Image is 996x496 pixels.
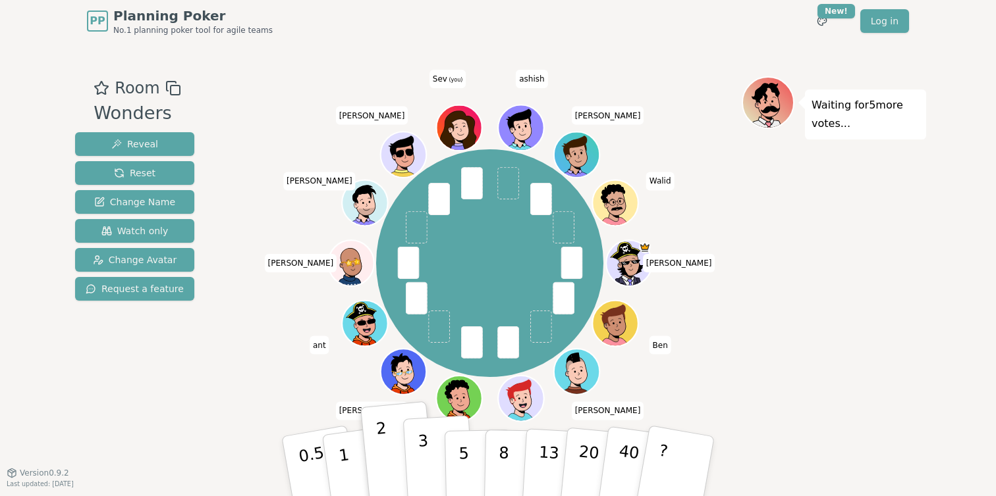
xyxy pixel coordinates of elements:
span: Click to change your name [572,106,644,124]
button: Request a feature [75,277,194,301]
button: Add as favourite [94,76,109,100]
span: Planning Poker [113,7,273,25]
span: Click to change your name [310,335,329,354]
button: Reset [75,161,194,185]
span: Click to change your name [516,70,547,88]
span: PP [90,13,105,29]
span: Last updated: [DATE] [7,480,74,487]
div: Wonders [94,100,180,127]
p: Waiting for 5 more votes... [812,96,920,133]
span: Click to change your name [646,172,675,190]
span: Click to change your name [572,401,644,420]
span: Room [115,76,159,100]
span: Click to change your name [650,335,671,354]
button: Change Name [75,190,194,214]
span: Jay is the host [639,241,650,253]
a: PPPlanning PokerNo.1 planning poker tool for agile teams [87,7,273,36]
span: Version 0.9.2 [20,468,69,478]
button: Watch only [75,219,194,243]
span: Change Avatar [93,253,177,266]
button: Reveal [75,132,194,156]
span: Click to change your name [283,172,356,190]
span: Change Name [94,195,175,209]
p: 2 [375,419,393,491]
span: No.1 planning poker tool for agile teams [113,25,273,36]
span: Reset [114,166,155,180]
span: Click to change your name [265,254,337,272]
button: Click to change your avatar [437,107,480,149]
span: Click to change your name [336,401,408,420]
span: Click to change your name [336,106,408,124]
button: Version0.9.2 [7,468,69,478]
span: Watch only [101,224,169,237]
span: Click to change your name [643,254,715,272]
span: Click to change your name [429,70,466,88]
button: New! [810,9,834,33]
a: Log in [860,9,909,33]
span: Request a feature [86,282,184,295]
div: New! [817,4,855,18]
span: (you) [447,77,463,83]
button: Change Avatar [75,248,194,272]
span: Reveal [111,137,158,151]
